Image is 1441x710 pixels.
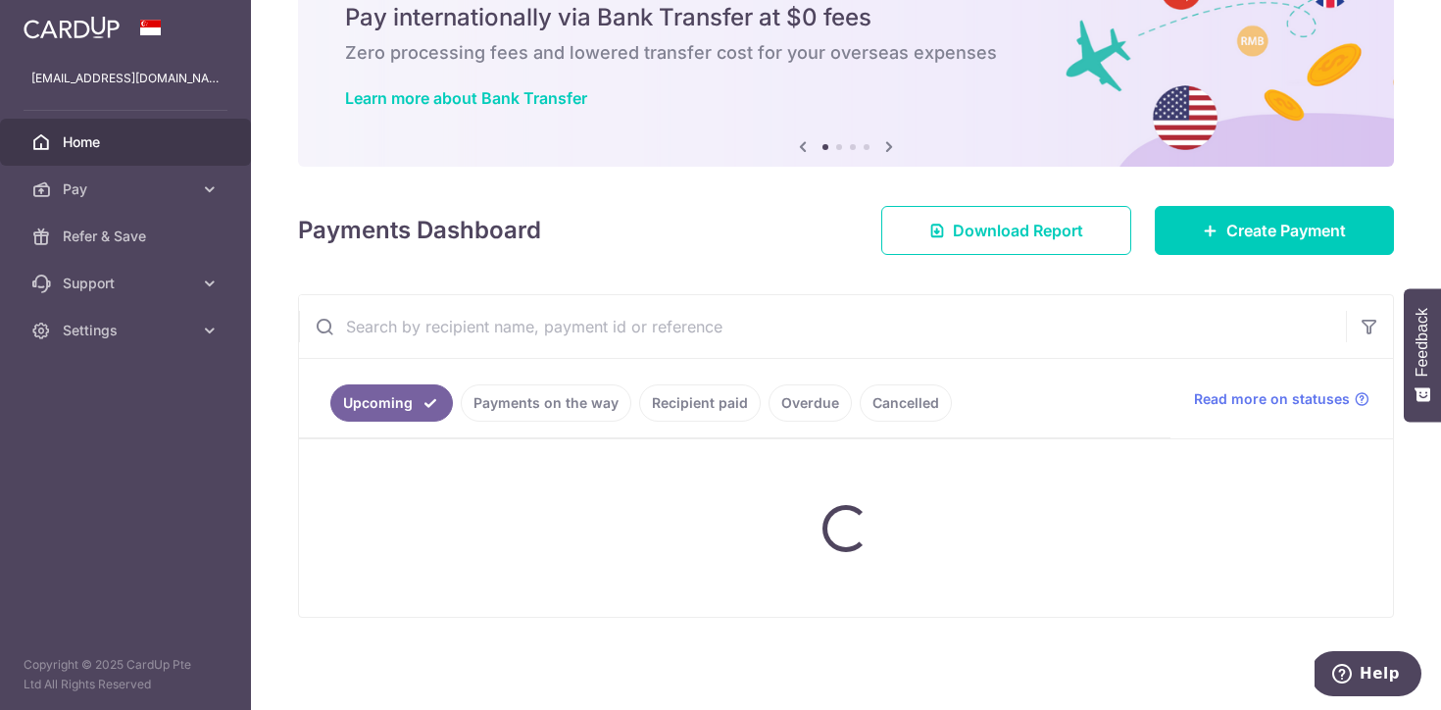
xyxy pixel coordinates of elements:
h6: Zero processing fees and lowered transfer cost for your overseas expenses [345,41,1347,65]
a: Cancelled [860,384,952,422]
a: Read more on statuses [1194,389,1369,409]
img: CardUp [24,16,120,39]
span: Pay [63,179,192,199]
a: Recipient paid [639,384,761,422]
p: [EMAIL_ADDRESS][DOMAIN_NAME] [31,69,220,88]
span: Home [63,132,192,152]
a: Download Report [881,206,1131,255]
button: Feedback - Show survey [1404,288,1441,422]
a: Overdue [769,384,852,422]
h4: Payments Dashboard [298,213,541,248]
span: Support [63,274,192,293]
span: Feedback [1414,308,1431,377]
a: Learn more about Bank Transfer [345,88,587,108]
span: Settings [63,321,192,340]
a: Payments on the way [461,384,631,422]
a: Create Payment [1155,206,1394,255]
span: Read more on statuses [1194,389,1350,409]
h5: Pay internationally via Bank Transfer at $0 fees [345,2,1347,33]
span: Create Payment [1226,219,1346,242]
input: Search by recipient name, payment id or reference [299,295,1346,358]
span: Refer & Save [63,227,192,246]
a: Upcoming [330,384,453,422]
span: Download Report [953,219,1083,242]
iframe: Opens a widget where you can find more information [1315,651,1421,700]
